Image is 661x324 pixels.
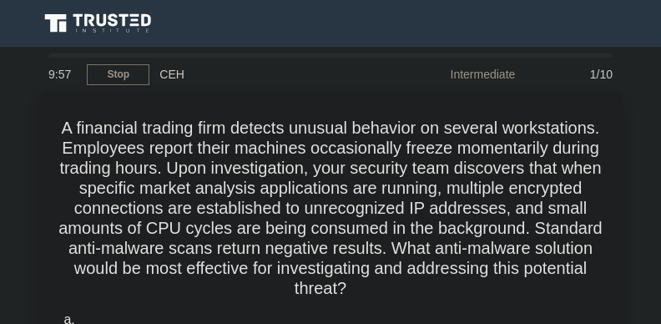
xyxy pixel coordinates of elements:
[149,58,379,91] div: CEH
[58,118,603,300] h5: A financial trading firm detects unusual behavior on several workstations. Employees report their...
[87,64,149,85] a: Stop
[38,58,87,91] div: 9:57
[379,58,525,91] div: Intermediate
[525,58,623,91] div: 1/10
[574,7,621,40] button: Toggle navigation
